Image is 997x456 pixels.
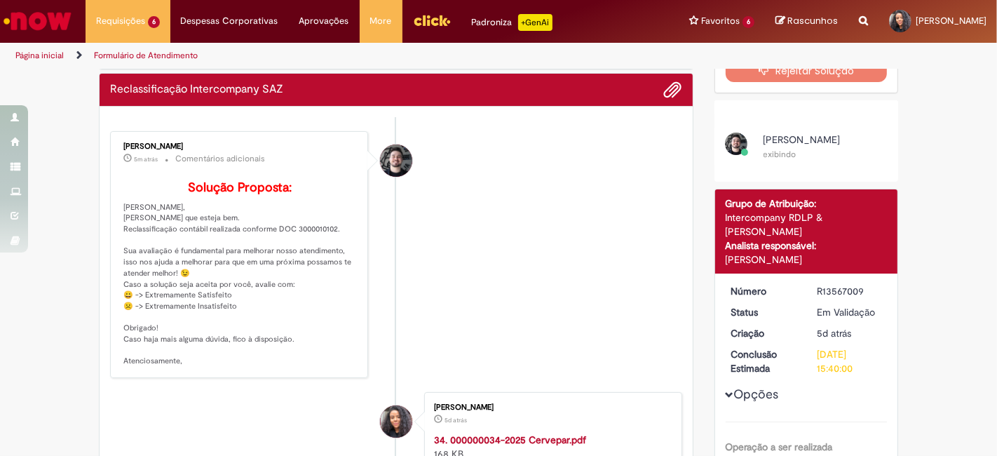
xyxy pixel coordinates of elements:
dt: Conclusão Estimada [721,347,807,375]
div: [PERSON_NAME] [123,142,357,151]
span: 5d atrás [445,416,467,424]
time: 25/09/2025 14:32:30 [445,416,467,424]
span: [PERSON_NAME] [916,15,986,27]
span: Favoritos [701,14,740,28]
img: click_logo_yellow_360x200.png [413,10,451,31]
small: exibindo [764,149,796,160]
span: 6 [148,16,160,28]
button: Adicionar anexos [664,81,682,99]
span: Despesas Corporativas [181,14,278,28]
span: 5d atrás [817,327,851,340]
b: Solução Proposta: [188,180,292,196]
b: Operação a ser realizada [726,441,833,453]
span: Aprovações [299,14,349,28]
div: [PERSON_NAME] [434,403,667,412]
div: [PERSON_NAME] [726,253,888,267]
div: Intercompany RDLP & [PERSON_NAME] [726,210,888,239]
span: 6 [742,16,754,28]
dt: Criação [721,326,807,340]
a: Página inicial [15,50,64,61]
button: Rejeitar Solução [726,60,888,82]
div: R13567009 [817,284,882,298]
span: Rascunhos [787,14,838,27]
div: 25/09/2025 14:39:56 [817,326,882,340]
ul: Trilhas de página [11,43,654,69]
dt: Status [721,305,807,319]
p: +GenAi [518,14,552,31]
dt: Número [721,284,807,298]
a: 34. 000000034-2025 Cervepar.pdf [434,434,586,446]
span: 5m atrás [134,155,158,163]
time: 25/09/2025 14:39:56 [817,327,851,340]
div: undefined Online [380,145,412,177]
h2: Reclassificação Intercompany SAZ Histórico de tíquete [110,83,283,96]
span: More [370,14,392,28]
a: Formulário de Atendimento [94,50,198,61]
img: ServiceNow [1,7,74,35]
a: Rascunhos [775,15,838,28]
span: [PERSON_NAME] [764,133,841,146]
div: Analista responsável: [726,239,888,253]
p: [PERSON_NAME], [PERSON_NAME] que esteja bem. Reclassificação contábil realizada conforme DOC 3000... [123,181,357,367]
small: Comentários adicionais [175,153,265,165]
span: Requisições [96,14,145,28]
time: 30/09/2025 10:31:35 [134,155,158,163]
div: Maria de Fatima Mota de Oliveira [380,405,412,438]
div: Padroniza [472,14,552,31]
div: Grupo de Atribuição: [726,196,888,210]
div: [DATE] 15:40:00 [817,347,882,375]
div: Em Validação [817,305,882,319]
